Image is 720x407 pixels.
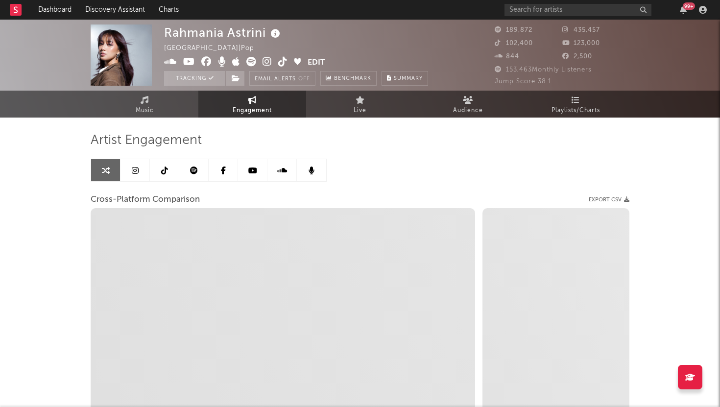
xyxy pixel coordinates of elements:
button: Email AlertsOff [249,71,315,86]
span: Summary [394,76,423,81]
a: Audience [414,91,522,118]
em: Off [298,76,310,82]
span: Jump Score: 38.1 [495,78,552,85]
button: 99+ [680,6,687,14]
a: Music [91,91,198,118]
div: 99 + [683,2,695,10]
a: Benchmark [320,71,377,86]
a: Live [306,91,414,118]
button: Edit [308,57,325,69]
div: [GEOGRAPHIC_DATA] | Pop [164,43,265,54]
span: 153,463 Monthly Listeners [495,67,592,73]
input: Search for artists [504,4,651,16]
a: Engagement [198,91,306,118]
span: 2,500 [562,53,592,60]
span: Live [354,105,366,117]
span: Audience [453,105,483,117]
span: Playlists/Charts [552,105,600,117]
span: Benchmark [334,73,371,85]
a: Playlists/Charts [522,91,629,118]
span: Music [136,105,154,117]
span: 102,400 [495,40,533,47]
span: 189,872 [495,27,532,33]
button: Tracking [164,71,225,86]
button: Export CSV [589,197,629,203]
span: Engagement [233,105,272,117]
span: 844 [495,53,519,60]
span: 435,457 [562,27,600,33]
span: 123,000 [562,40,600,47]
span: Artist Engagement [91,135,202,146]
button: Summary [382,71,428,86]
div: Rahmania Astrini [164,24,283,41]
span: Cross-Platform Comparison [91,194,200,206]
